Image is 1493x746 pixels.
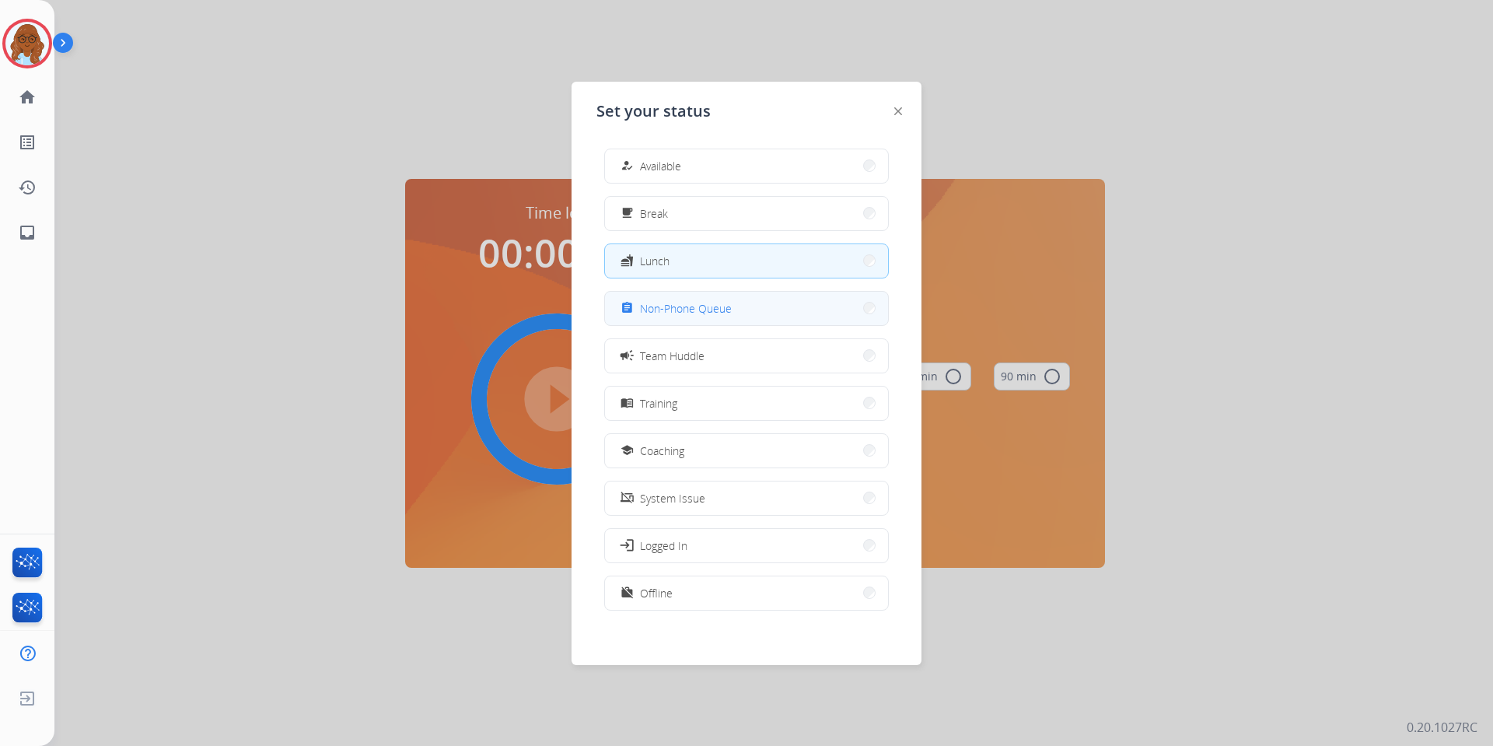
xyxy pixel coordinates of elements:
mat-icon: how_to_reg [621,159,634,173]
button: Logged In [605,529,888,562]
span: Training [640,395,677,412]
mat-icon: inbox [18,223,37,242]
mat-icon: work_off [621,587,634,600]
button: Team Huddle [605,339,888,373]
span: Set your status [596,100,711,122]
button: Coaching [605,434,888,468]
p: 0.20.1027RC [1407,718,1477,737]
span: System Issue [640,490,705,506]
button: Offline [605,576,888,610]
mat-icon: login [619,538,635,553]
span: Available [640,158,681,174]
span: Team Huddle [640,348,705,364]
button: System Issue [605,482,888,515]
button: Break [605,197,888,230]
button: Available [605,149,888,183]
button: Non-Phone Queue [605,292,888,325]
button: Lunch [605,244,888,278]
img: close-button [894,107,902,115]
mat-icon: home [18,88,37,107]
mat-icon: campaign [619,348,635,363]
mat-icon: assignment [621,302,634,315]
span: Non-Phone Queue [640,300,732,317]
mat-icon: history [18,178,37,197]
mat-icon: list_alt [18,133,37,152]
mat-icon: free_breakfast [621,207,634,220]
span: Break [640,205,668,222]
span: Coaching [640,443,684,459]
span: Logged In [640,538,687,554]
mat-icon: phonelink_off [621,492,634,505]
mat-icon: school [621,444,634,457]
img: avatar [5,22,49,65]
mat-icon: menu_book [621,397,634,410]
button: Training [605,387,888,420]
span: Lunch [640,253,670,269]
mat-icon: fastfood [621,254,634,268]
span: Offline [640,585,673,601]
